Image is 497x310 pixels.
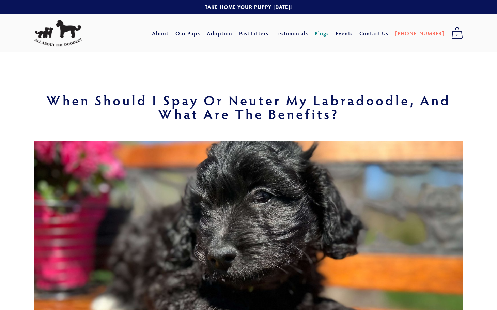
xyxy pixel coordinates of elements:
span: 0 [451,31,463,40]
a: 0 items in cart [448,25,466,42]
a: Events [336,27,353,40]
a: Testimonials [275,27,308,40]
img: All About The Doodles [34,20,82,47]
a: [PHONE_NUMBER] [395,27,445,40]
h1: When Should I Spay or Neuter My Labradoodle, and What Are the Benefits? [34,93,463,121]
a: Blogs [315,27,329,40]
a: Adoption [207,27,232,40]
a: Our Pups [175,27,200,40]
a: Contact Us [359,27,388,40]
a: Past Litters [239,30,269,37]
a: About [152,27,169,40]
